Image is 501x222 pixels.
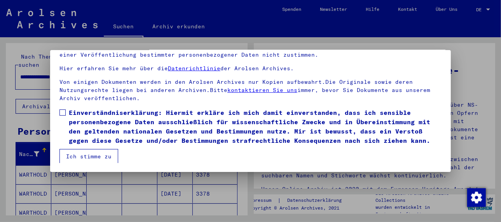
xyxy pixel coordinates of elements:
[59,64,442,73] p: Hier erfahren Sie mehr über die der Arolsen Archives.
[59,78,442,102] p: Von einigen Dokumenten werden in den Arolsen Archives nur Kopien aufbewahrt.Die Originale sowie d...
[467,188,486,207] img: Zustimmung ändern
[77,43,119,50] a: kontaktieren
[168,65,220,72] a: Datenrichtlinie
[59,149,118,164] button: Ich stimme zu
[69,108,442,145] span: Einverständniserklärung: Hiermit erkläre ich mich damit einverstanden, dass ich sensible personen...
[227,87,297,94] a: kontaktieren Sie uns
[59,43,442,59] p: Bitte Sie uns, wenn Sie beispielsweise als Betroffener oder Angehöriger aus berechtigten Gründen ...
